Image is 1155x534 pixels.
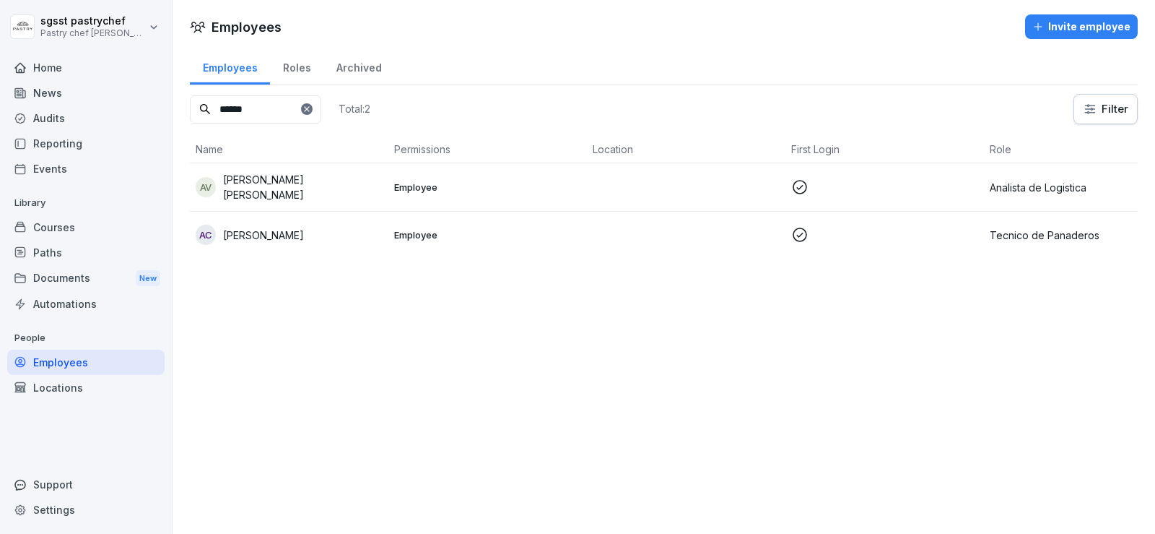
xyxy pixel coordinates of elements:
a: Automations [7,291,165,316]
a: News [7,80,165,105]
a: Settings [7,497,165,522]
div: Invite employee [1032,19,1130,35]
div: AC [196,225,216,245]
a: Roles [270,48,323,85]
a: Employees [190,48,270,85]
a: Audits [7,105,165,131]
th: Name [190,136,388,163]
div: Support [7,472,165,497]
a: Locations [7,375,165,400]
div: AV [196,177,216,197]
p: Employee [394,228,581,241]
p: [PERSON_NAME] [PERSON_NAME] [223,172,383,202]
a: DocumentsNew [7,265,165,292]
th: Permissions [388,136,587,163]
div: New [136,270,160,287]
th: First Login [785,136,984,163]
th: Location [587,136,785,163]
h1: Employees [212,17,282,37]
a: Events [7,156,165,181]
a: Employees [7,350,165,375]
p: Total: 2 [339,102,370,116]
div: Documents [7,265,165,292]
p: sgsst pastrychef [40,15,146,27]
a: Courses [7,215,165,240]
p: Employee [394,181,581,194]
p: [PERSON_NAME] [223,228,304,243]
p: Library [7,191,165,215]
button: Invite employee [1025,14,1138,39]
button: Filter [1074,95,1137,124]
a: Paths [7,240,165,265]
p: People [7,327,165,350]
a: Reporting [7,131,165,156]
a: Home [7,55,165,80]
div: Filter [1083,102,1128,116]
p: Pastry chef [PERSON_NAME] y Cocina gourmet [40,28,146,38]
a: Archived [323,48,394,85]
